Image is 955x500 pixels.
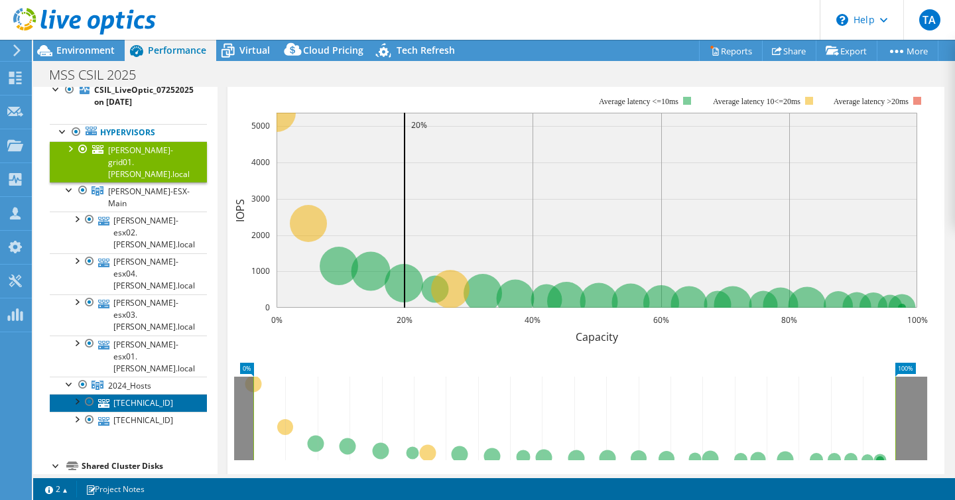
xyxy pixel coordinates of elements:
[94,84,194,107] b: CSIL_LiveOptic_07252025 on [DATE]
[919,9,940,31] span: TA
[82,458,207,474] div: Shared Cluster Disks
[877,40,938,61] a: More
[50,124,207,141] a: Hypervisors
[50,253,207,294] a: [PERSON_NAME]-esx04.[PERSON_NAME].local
[50,294,207,336] a: [PERSON_NAME]-esx03.[PERSON_NAME].local
[525,314,541,326] text: 40%
[576,330,619,344] text: Capacity
[239,44,270,56] span: Virtual
[265,302,270,313] text: 0
[251,265,270,277] text: 1000
[251,120,270,131] text: 5000
[108,380,151,391] span: 2024_Hosts
[148,44,206,56] span: Performance
[251,156,270,168] text: 4000
[233,198,247,221] text: IOPS
[397,314,413,326] text: 20%
[653,314,669,326] text: 60%
[713,97,800,106] tspan: Average latency 10<=20ms
[50,377,207,394] a: 2024_Hosts
[836,14,848,26] svg: \n
[108,186,190,209] span: [PERSON_NAME]-ESX-Main
[762,40,816,61] a: Share
[251,193,270,204] text: 3000
[36,481,77,497] a: 2
[50,141,207,182] a: [PERSON_NAME]-grid01.[PERSON_NAME].local
[834,97,909,106] text: Average latency >20ms
[816,40,877,61] a: Export
[599,97,678,106] tspan: Average latency <=10ms
[411,119,427,131] text: 20%
[781,314,797,326] text: 80%
[50,394,207,411] a: [TECHNICAL_ID]
[50,412,207,429] a: [TECHNICAL_ID]
[271,314,283,326] text: 0%
[50,212,207,253] a: [PERSON_NAME]-esx02.[PERSON_NAME].local
[76,481,154,497] a: Project Notes
[43,68,157,82] h1: MSS CSIL 2025
[251,229,270,241] text: 2000
[56,44,115,56] span: Environment
[397,44,455,56] span: Tech Refresh
[50,82,207,111] a: CSIL_LiveOptic_07252025 on [DATE]
[50,182,207,212] a: MVEE-ESX-Main
[50,336,207,377] a: [PERSON_NAME]-esx01.[PERSON_NAME].local
[108,145,190,180] span: [PERSON_NAME]-grid01.[PERSON_NAME].local
[303,44,363,56] span: Cloud Pricing
[907,314,928,326] text: 100%
[699,40,763,61] a: Reports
